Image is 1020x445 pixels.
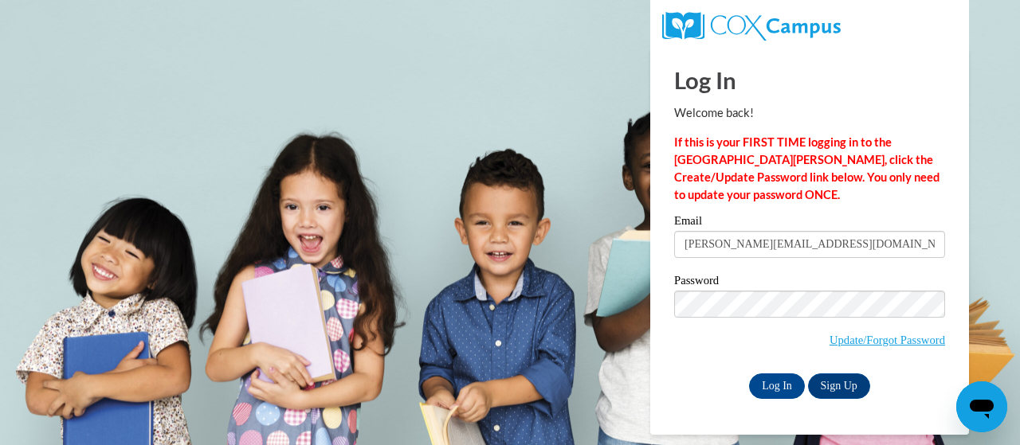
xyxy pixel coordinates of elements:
[662,12,841,41] img: COX Campus
[749,373,805,399] input: Log In
[674,215,945,231] label: Email
[674,135,940,201] strong: If this is your FIRST TIME logging in to the [GEOGRAPHIC_DATA][PERSON_NAME], click the Create/Upd...
[674,104,945,122] p: Welcome back!
[956,381,1007,432] iframe: Button to launch messaging window
[830,334,945,346] a: Update/Forgot Password
[674,64,945,96] h1: Log In
[808,373,870,399] a: Sign Up
[674,275,945,291] label: Password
